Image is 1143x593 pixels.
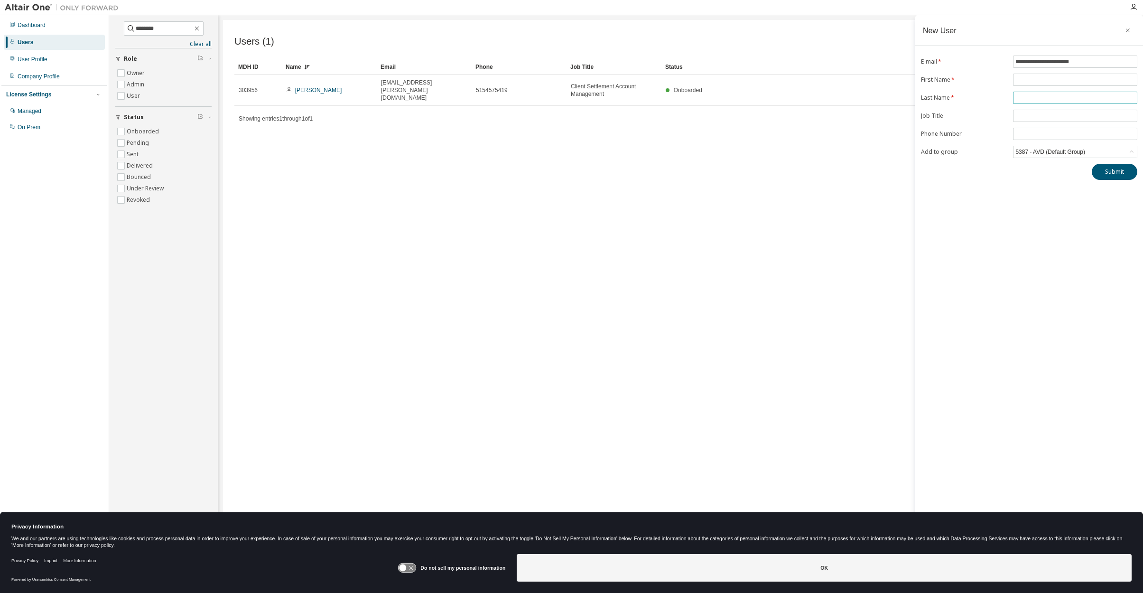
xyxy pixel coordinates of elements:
[674,87,702,94] span: Onboarded
[127,149,140,160] label: Sent
[476,86,508,94] span: 5154575419
[921,94,1007,102] label: Last Name
[127,126,161,137] label: Onboarded
[127,137,151,149] label: Pending
[127,183,166,194] label: Under Review
[923,27,957,34] div: New User
[18,56,47,63] div: User Profile
[124,55,137,63] span: Role
[18,107,41,115] div: Managed
[234,36,274,47] span: Users (1)
[127,171,153,183] label: Bounced
[18,21,46,29] div: Dashboard
[921,130,1007,138] label: Phone Number
[127,194,152,206] label: Revoked
[921,58,1007,66] label: E-mail
[124,113,144,121] span: Status
[1092,164,1137,180] button: Submit
[18,73,60,80] div: Company Profile
[1013,146,1137,158] div: 5387 - AVD (Default Group)
[921,148,1007,156] label: Add to group
[239,115,313,122] span: Showing entries 1 through 1 of 1
[5,3,123,12] img: Altair One
[475,59,563,75] div: Phone
[238,59,278,75] div: MDH ID
[239,86,258,94] span: 303956
[921,76,1007,84] label: First Name
[295,87,342,94] a: [PERSON_NAME]
[665,59,1078,75] div: Status
[6,91,51,98] div: License Settings
[127,90,142,102] label: User
[18,123,40,131] div: On Prem
[127,160,155,171] label: Delivered
[921,112,1007,120] label: Job Title
[115,107,212,128] button: Status
[381,59,468,75] div: Email
[571,83,657,98] span: Client Settlement Account Management
[115,40,212,48] a: Clear all
[197,55,203,63] span: Clear filter
[18,38,33,46] div: Users
[286,59,373,75] div: Name
[381,79,467,102] span: [EMAIL_ADDRESS][PERSON_NAME][DOMAIN_NAME]
[115,48,212,69] button: Role
[127,67,147,79] label: Owner
[127,79,146,90] label: Admin
[570,59,658,75] div: Job Title
[197,113,203,121] span: Clear filter
[1014,147,1087,157] div: 5387 - AVD (Default Group)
